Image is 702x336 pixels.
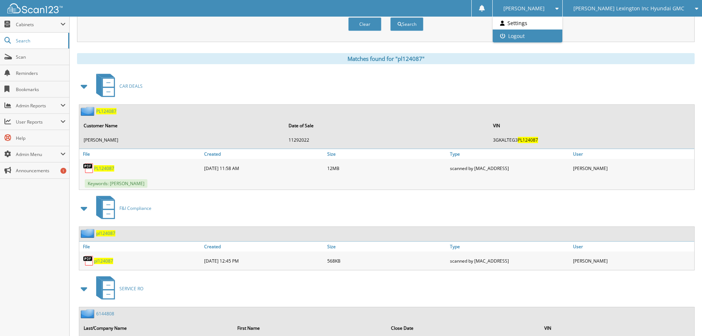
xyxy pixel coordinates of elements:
a: PL124087 [94,165,114,172]
a: Type [448,242,571,252]
span: Help [16,135,66,141]
td: 3GKALTEG3 [489,134,694,146]
span: Search [16,38,64,44]
img: scan123-logo-white.svg [7,3,63,13]
td: 11292022 [285,134,489,146]
span: F&I Compliance [119,205,151,211]
th: VIN [541,321,694,336]
span: Cabinets [16,21,60,28]
a: Size [325,242,448,252]
th: First Name [234,321,387,336]
td: [PERSON_NAME] [80,134,284,146]
a: CAR DEALS [92,72,143,101]
div: 1 [60,168,66,174]
button: Clear [348,17,381,31]
div: 12MB [325,161,448,176]
a: User [571,149,694,159]
span: Keywords: [PERSON_NAME] [85,179,147,188]
span: [PERSON_NAME] Lexington Inc Hyundai GMC [573,6,684,11]
a: PL124087 [96,108,116,114]
a: Settings [493,17,562,30]
a: F&I Compliance [92,194,151,223]
div: Matches found for "pl124087" [77,53,695,64]
a: Created [202,242,325,252]
span: SERVICE RO [119,285,143,292]
a: Logout [493,30,562,42]
iframe: Chat Widget [665,301,702,336]
a: Created [202,149,325,159]
a: Size [325,149,448,159]
span: User Reports [16,119,60,125]
span: PL124087 [518,137,538,143]
a: pl124087 [94,258,113,264]
div: [DATE] 11:58 AM [202,161,325,176]
div: [PERSON_NAME] [571,161,694,176]
img: folder2.png [81,309,96,318]
th: Last/Company Name [80,321,233,336]
a: 6144808 [96,311,114,317]
span: Scan [16,54,66,60]
span: Admin Reports [16,103,60,109]
a: SERVICE RO [92,274,143,303]
img: PDF.png [83,163,94,174]
a: File [79,149,202,159]
a: Type [448,149,571,159]
th: VIN [489,118,694,133]
img: folder2.png [81,107,96,116]
span: Bookmarks [16,86,66,93]
div: [PERSON_NAME] [571,253,694,268]
span: Admin Menu [16,151,60,157]
img: folder2.png [81,229,96,238]
button: Search [390,17,423,31]
div: [DATE] 12:45 PM [202,253,325,268]
a: File [79,242,202,252]
div: scanned by [MAC_ADDRESS] [448,253,571,268]
span: Announcements [16,167,66,174]
th: Close Date [387,321,540,336]
div: scanned by [MAC_ADDRESS] [448,161,571,176]
span: Reminders [16,70,66,76]
a: pl124087 [96,230,115,236]
span: [PERSON_NAME] [503,6,545,11]
div: 568KB [325,253,448,268]
th: Date of Sale [285,118,489,133]
img: PDF.png [83,255,94,266]
th: Customer Name [80,118,284,133]
a: User [571,242,694,252]
span: CAR DEALS [119,83,143,89]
